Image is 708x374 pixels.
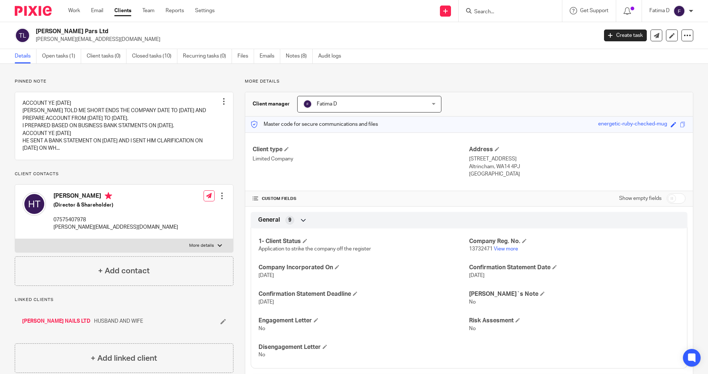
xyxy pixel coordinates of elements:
a: Reports [166,7,184,14]
a: Closed tasks (10) [132,49,177,63]
a: Team [142,7,155,14]
span: 13732471 [469,246,493,252]
img: svg%3E [303,100,312,108]
p: [STREET_ADDRESS] [469,155,686,163]
h4: Risk Assesment [469,317,680,325]
h4: Confirmation Statement Deadline [258,290,469,298]
span: 9 [288,217,291,224]
a: [PERSON_NAME] NAILS LTD [22,318,90,325]
h4: + Add contact [98,265,150,277]
span: [DATE] [258,299,274,305]
a: Notes (8) [286,49,313,63]
h4: [PERSON_NAME]`s Note [469,290,680,298]
p: Pinned note [15,79,233,84]
h4: [PERSON_NAME] [53,192,178,201]
span: Get Support [580,8,608,13]
img: svg%3E [22,192,46,216]
p: Master code for secure communications and files [251,121,378,128]
h3: Client manager [253,100,290,108]
a: Clients [114,7,131,14]
h4: CUSTOM FIELDS [253,196,469,202]
p: 07575407978 [53,216,178,224]
a: View more [494,246,518,252]
a: Open tasks (1) [42,49,81,63]
p: [PERSON_NAME][EMAIL_ADDRESS][DOMAIN_NAME] [36,36,593,43]
label: Show empty fields [619,195,662,202]
h4: Confirmation Statement Date [469,264,680,271]
img: svg%3E [673,5,685,17]
h4: Engagement Letter [258,317,469,325]
a: Recurring tasks (0) [183,49,232,63]
h4: Disengagement Letter [258,343,469,351]
a: Audit logs [318,49,347,63]
a: Files [237,49,254,63]
a: Work [68,7,80,14]
p: Fatima D [649,7,670,14]
span: Application to strike the company off the register [258,246,371,252]
div: energetic-ruby-checked-mug [598,120,667,129]
img: svg%3E [15,28,30,43]
span: [DATE] [258,273,274,278]
p: More details [189,243,214,249]
span: [DATE] [469,273,485,278]
span: No [469,326,476,331]
span: No [258,352,265,357]
input: Search [473,9,540,15]
h4: Address [469,146,686,153]
h4: + Add linked client [91,353,157,364]
p: Altrincham, WA14 4PJ [469,163,686,170]
h4: Company Reg. No. [469,238,680,245]
h5: (Director & Shareholder) [53,201,178,209]
a: Client tasks (0) [87,49,126,63]
p: [GEOGRAPHIC_DATA] [469,170,686,178]
a: Emails [260,49,280,63]
h4: Company Incorporated On [258,264,469,271]
p: Limited Company [253,155,469,163]
span: General [258,216,280,224]
span: HUSBAND AND WIFE [94,318,143,325]
a: Settings [195,7,215,14]
p: More details [245,79,693,84]
p: Client contacts [15,171,233,177]
span: Fatima D [317,101,337,107]
p: [PERSON_NAME][EMAIL_ADDRESS][DOMAIN_NAME] [53,224,178,231]
a: Email [91,7,103,14]
a: Details [15,49,37,63]
p: Linked clients [15,297,233,303]
h4: Client type [253,146,469,153]
span: No [258,326,265,331]
span: No [469,299,476,305]
h4: 1- Client Status [258,238,469,245]
i: Primary [105,192,112,200]
a: Create task [604,30,647,41]
h2: [PERSON_NAME] Pars Ltd [36,28,482,35]
img: Pixie [15,6,52,16]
